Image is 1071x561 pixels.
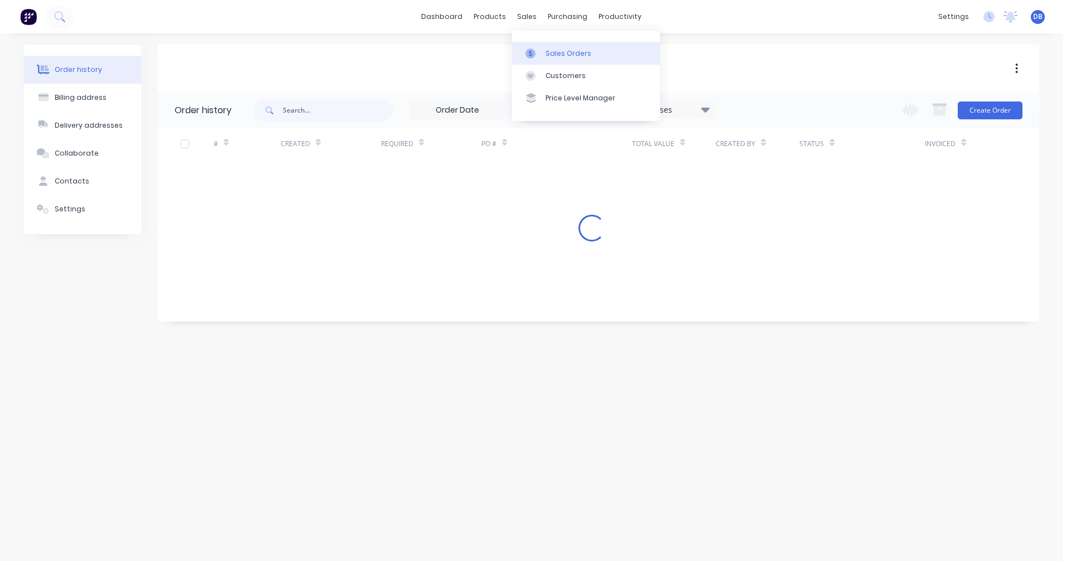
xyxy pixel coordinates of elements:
[593,8,647,25] div: productivity
[799,139,824,149] div: Status
[214,139,218,149] div: #
[481,128,632,159] div: PO #
[933,8,974,25] div: settings
[24,195,141,223] button: Settings
[55,148,99,158] div: Collaborate
[55,93,107,103] div: Billing address
[24,112,141,139] button: Delivery addresses
[632,128,716,159] div: Total Value
[546,49,591,59] div: Sales Orders
[283,99,393,122] input: Search...
[632,139,674,149] div: Total Value
[411,102,504,119] input: Order Date
[512,8,542,25] div: sales
[546,93,615,103] div: Price Level Manager
[24,84,141,112] button: Billing address
[546,71,586,81] div: Customers
[20,8,37,25] img: Factory
[55,204,85,214] div: Settings
[623,104,716,116] div: 18 Statuses
[214,128,281,159] div: #
[24,56,141,84] button: Order history
[799,128,925,159] div: Status
[381,128,481,159] div: Required
[55,176,89,186] div: Contacts
[24,167,141,195] button: Contacts
[55,120,123,130] div: Delivery addresses
[281,128,381,159] div: Created
[925,128,992,159] div: Invoiced
[512,87,660,109] a: Price Level Manager
[925,139,956,149] div: Invoiced
[24,139,141,167] button: Collaborate
[512,42,660,64] a: Sales Orders
[542,8,593,25] div: purchasing
[416,8,468,25] a: dashboard
[175,104,231,117] div: Order history
[55,65,102,75] div: Order history
[381,139,413,149] div: Required
[958,101,1022,119] button: Create Order
[512,65,660,87] a: Customers
[481,139,496,149] div: PO #
[716,139,755,149] div: Created By
[281,139,310,149] div: Created
[1033,12,1043,22] span: DB
[468,8,512,25] div: products
[716,128,799,159] div: Created By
